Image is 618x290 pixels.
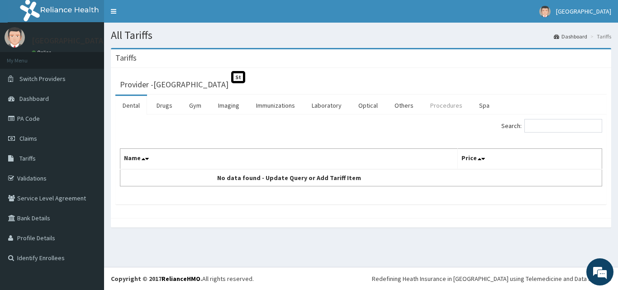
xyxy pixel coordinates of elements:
[120,81,228,89] h3: Provider - [GEOGRAPHIC_DATA]
[111,29,611,41] h1: All Tariffs
[19,154,36,162] span: Tariffs
[19,75,66,83] span: Switch Providers
[148,5,170,26] div: Minimize live chat window
[182,96,209,115] a: Gym
[19,134,37,143] span: Claims
[104,267,618,290] footer: All rights reserved.
[588,33,611,40] li: Tariffs
[32,37,106,45] p: [GEOGRAPHIC_DATA]
[211,96,247,115] a: Imaging
[556,7,611,15] span: [GEOGRAPHIC_DATA]
[457,149,602,170] th: Price
[120,169,458,186] td: No data found - Update Query or Add Tariff Item
[524,119,602,133] input: Search:
[115,96,147,115] a: Dental
[472,96,497,115] a: Spa
[52,87,125,179] span: We're online!
[47,51,152,62] div: Chat with us now
[19,95,49,103] span: Dashboard
[231,71,245,83] span: St
[304,96,349,115] a: Laboratory
[423,96,470,115] a: Procedures
[120,149,458,170] th: Name
[32,49,53,56] a: Online
[554,33,587,40] a: Dashboard
[17,45,37,68] img: d_794563401_company_1708531726252_794563401
[539,6,551,17] img: User Image
[351,96,385,115] a: Optical
[115,54,137,62] h3: Tariffs
[372,274,611,283] div: Redefining Heath Insurance in [GEOGRAPHIC_DATA] using Telemedicine and Data Science!
[111,275,202,283] strong: Copyright © 2017 .
[162,275,200,283] a: RelianceHMO
[5,194,172,225] textarea: Type your message and hit 'Enter'
[149,96,180,115] a: Drugs
[5,27,25,48] img: User Image
[387,96,421,115] a: Others
[249,96,302,115] a: Immunizations
[501,119,602,133] label: Search:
